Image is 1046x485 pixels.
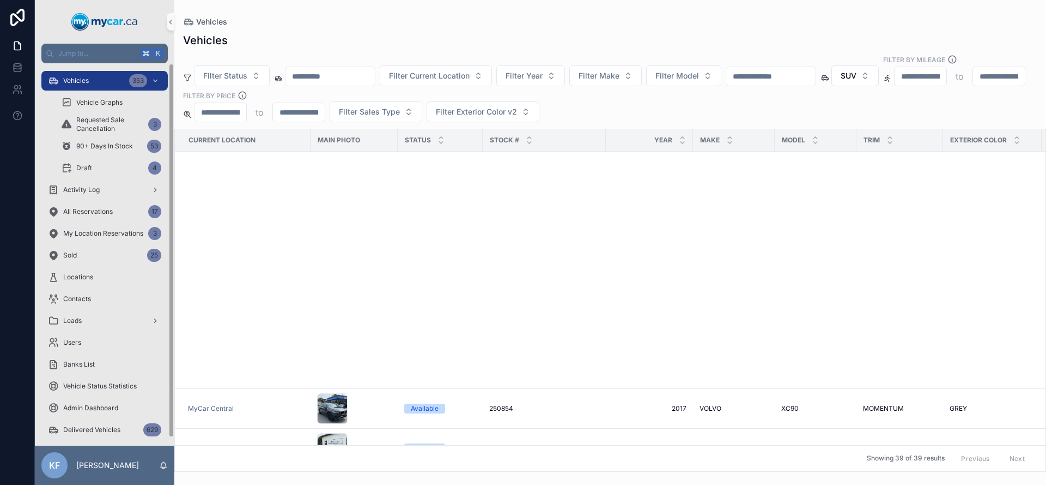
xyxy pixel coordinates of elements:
[154,49,162,58] span: K
[63,251,77,260] span: Sold
[831,65,879,86] button: Select Button
[188,444,304,453] a: MyCar Ottawa
[863,136,880,145] span: Trim
[183,16,227,27] a: Vehicles
[63,426,120,434] span: Delivered Vehicles
[863,444,885,453] span: SPORT
[579,70,619,81] span: Filter Make
[781,444,850,453] a: EDGE
[35,63,174,446] div: scrollable content
[404,404,476,414] a: Available
[782,136,805,145] span: Model
[63,338,81,347] span: Users
[41,333,168,352] a: Users
[148,227,161,240] div: 3
[841,70,856,81] span: SUV
[956,70,964,83] p: to
[781,444,799,453] span: EDGE
[76,164,92,172] span: Draft
[54,136,168,156] a: 90+ Days In Stock53
[411,404,439,414] div: Available
[196,16,227,27] span: Vehicles
[148,205,161,218] div: 17
[41,398,168,418] a: Admin Dashboard
[883,55,945,64] label: Filter By Mileage
[405,136,431,145] span: Status
[41,246,168,265] a: Sold25
[339,106,400,117] span: Filter Sales Type
[63,185,100,194] span: Activity Log
[41,376,168,396] a: Vehicle Status Statistics
[781,404,850,413] a: XC90
[76,460,139,471] p: [PERSON_NAME]
[490,136,519,145] span: Stock #
[188,404,234,413] a: MyCar Central
[41,289,168,309] a: Contacts
[63,382,137,391] span: Vehicle Status Statistics
[655,70,699,81] span: Filter Model
[700,404,768,413] a: VOLVO
[183,91,235,100] label: FILTER BY PRICE
[654,136,672,145] span: Year
[203,70,247,81] span: Filter Status
[496,65,565,86] button: Select Button
[63,76,89,85] span: Vehicles
[41,311,168,331] a: Leads
[950,444,1035,453] a: BLACK
[863,404,904,413] span: MOMENTUM
[569,65,642,86] button: Select Button
[41,202,168,221] a: All Reservations17
[63,229,143,238] span: My Location Reservations
[54,115,168,134] a: Requested Sale Cancellation3
[194,65,270,86] button: Select Button
[330,101,422,122] button: Select Button
[380,65,492,86] button: Select Button
[700,444,768,453] a: FORD
[58,49,136,58] span: Jump to...
[489,444,599,453] a: 251132
[612,444,686,453] span: 2018
[54,158,168,178] a: Draft4
[183,33,228,48] h1: Vehicles
[63,273,93,282] span: Locations
[63,207,113,216] span: All Reservations
[646,65,721,86] button: Select Button
[700,136,720,145] span: Make
[147,249,161,262] div: 25
[188,136,256,145] span: Current Location
[950,404,1035,413] a: GREY
[41,420,168,440] a: Delivered Vehicles629
[489,404,513,413] span: 250854
[76,98,123,107] span: Vehicle Graphs
[148,118,161,131] div: 3
[49,459,60,472] span: KF
[188,444,233,453] a: MyCar Ottawa
[863,444,936,453] a: SPORT
[143,423,161,436] div: 629
[54,93,168,112] a: Vehicle Graphs
[950,404,967,413] span: GREY
[63,316,82,325] span: Leads
[256,106,264,119] p: to
[950,444,971,453] span: BLACK
[147,140,161,153] div: 53
[76,142,133,151] span: 90+ Days In Stock
[506,70,543,81] span: Filter Year
[318,136,360,145] span: Main Photo
[41,44,168,63] button: Jump to...K
[389,70,470,81] span: Filter Current Location
[427,101,539,122] button: Select Button
[188,404,304,413] a: MyCar Central
[612,404,686,413] a: 2017
[489,404,599,413] a: 250854
[863,404,936,413] a: MOMENTUM
[41,224,168,243] a: My Location Reservations3
[41,180,168,200] a: Activity Log
[700,404,721,413] span: VOLVO
[950,136,1007,145] span: Exterior Color
[41,267,168,287] a: Locations
[63,360,95,369] span: Banks List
